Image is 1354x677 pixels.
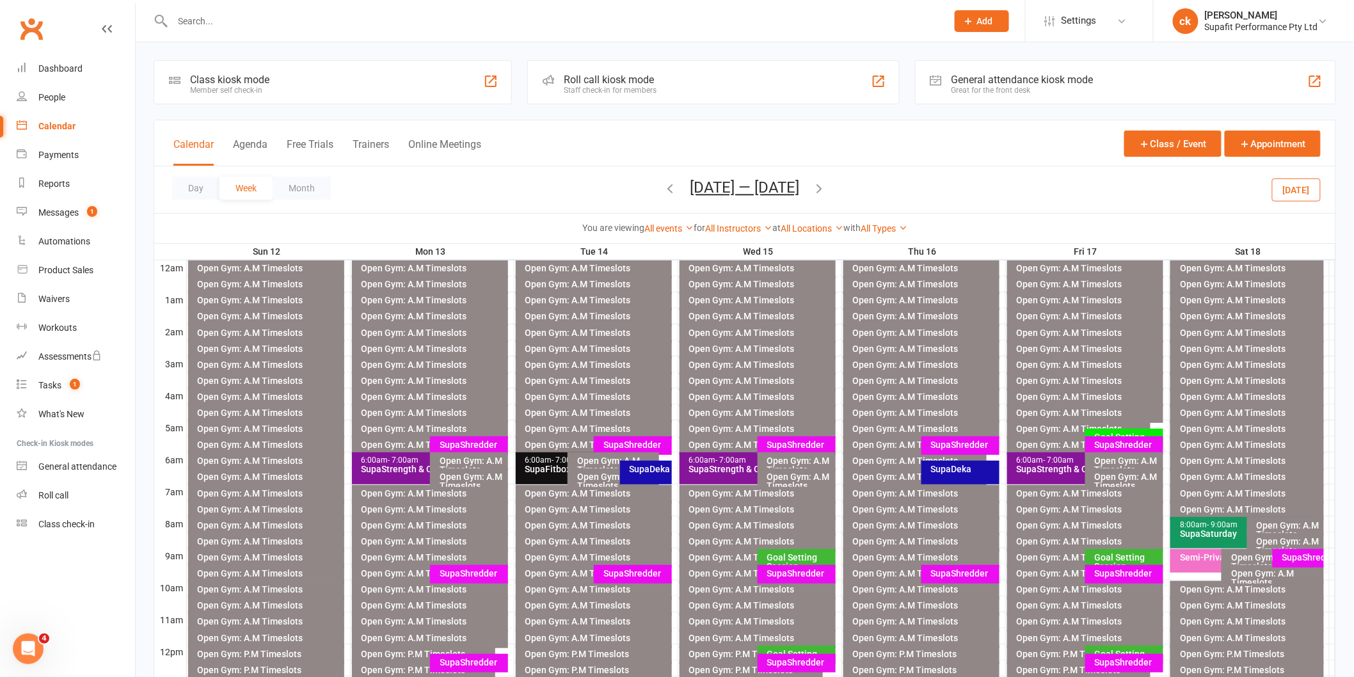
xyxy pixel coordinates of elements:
[361,649,493,658] div: Open Gym: P.M Timeslots
[841,244,1005,260] th: Thu 16
[169,12,938,30] input: Search...
[197,472,342,481] div: Open Gym: A.M Timeslots
[197,376,342,385] div: Open Gym: A.M Timeslots
[361,601,506,610] div: Open Gym: A.M Timeslots
[361,376,506,385] div: Open Gym: A.M Timeslots
[644,223,694,234] a: All events
[852,489,998,498] div: Open Gym: A.M Timeslots
[689,424,834,433] div: Open Gym: A.M Timeslots
[38,236,90,246] div: Automations
[852,569,985,578] div: Open Gym: A.M Timeslots
[1016,296,1161,305] div: Open Gym: A.M Timeslots
[689,633,834,642] div: Open Gym: A.M Timeslots
[17,112,135,141] a: Calendar
[577,472,657,490] div: Open Gym: A.M Timeslots
[154,292,186,308] th: 1am
[361,312,506,321] div: Open Gym: A.M Timeslots
[1179,472,1321,481] div: Open Gym: A.M Timeslots
[525,280,670,289] div: Open Gym: A.M Timeslots
[38,265,93,275] div: Product Sales
[1016,569,1149,578] div: Open Gym: A.M Timeslots
[1256,537,1321,555] div: Open Gym: A.M Timeslots
[852,328,998,337] div: Open Gym: A.M Timeslots
[690,179,800,196] button: [DATE] — [DATE]
[38,150,79,160] div: Payments
[219,177,273,200] button: Week
[852,312,998,321] div: Open Gym: A.M Timeslots
[38,380,61,390] div: Tasks
[361,280,506,289] div: Open Gym: A.M Timeslots
[1005,244,1169,260] th: Fri 17
[197,328,342,337] div: Open Gym: A.M Timeslots
[1179,264,1321,273] div: Open Gym: A.M Timeslots
[38,409,84,419] div: What's New
[525,521,670,530] div: Open Gym: A.M Timeslots
[439,658,506,667] div: SupaShredder
[1016,408,1161,417] div: Open Gym: A.M Timeslots
[1179,585,1321,594] div: Open Gym: A.M Timeslots
[39,633,49,644] span: 4
[154,452,186,468] th: 6am
[233,138,267,166] button: Agenda
[852,360,998,369] div: Open Gym: A.M Timeslots
[1016,360,1161,369] div: Open Gym: A.M Timeslots
[1282,553,1321,562] div: SupaShredder
[861,223,907,234] a: All Types
[1179,505,1321,514] div: Open Gym: A.M Timeslots
[552,456,583,465] span: - 7:00am
[1225,131,1321,157] button: Appointment
[1094,433,1161,450] div: Goal Setting Session
[1179,553,1257,562] div: Semi-Private PT
[1016,601,1161,610] div: Open Gym: A.M Timeslots
[781,223,843,234] a: All Locations
[767,440,833,449] div: SupaShredder
[852,280,998,289] div: Open Gym: A.M Timeslots
[852,585,998,594] div: Open Gym: A.M Timeslots
[17,314,135,342] a: Workouts
[1016,505,1161,514] div: Open Gym: A.M Timeslots
[361,505,506,514] div: Open Gym: A.M Timeslots
[689,344,834,353] div: Open Gym: A.M Timeslots
[767,456,833,474] div: Open Gym: A.M Timeslots
[582,223,644,233] strong: You are viewing
[287,138,333,166] button: Free Trials
[1205,10,1318,21] div: [PERSON_NAME]
[689,505,834,514] div: Open Gym: A.M Timeslots
[852,617,998,626] div: Open Gym: A.M Timeslots
[190,74,269,86] div: Class kiosk mode
[525,649,670,658] div: Open Gym: P.M Timeslots
[197,392,342,401] div: Open Gym: A.M Timeslots
[361,456,493,465] div: 6:00am
[525,392,670,401] div: Open Gym: A.M Timeslots
[689,489,834,498] div: Open Gym: A.M Timeslots
[852,392,998,401] div: Open Gym: A.M Timeslots
[689,264,834,273] div: Open Gym: A.M Timeslots
[767,553,833,571] div: Goal Setting Session
[1179,360,1321,369] div: Open Gym: A.M Timeslots
[186,244,350,260] th: Sun 12
[154,356,186,372] th: 3am
[525,296,670,305] div: Open Gym: A.M Timeslots
[1231,553,1309,571] div: Open Gym: A.M Timeslots
[525,360,670,369] div: Open Gym: A.M Timeslots
[197,489,342,498] div: Open Gym: A.M Timeslots
[197,521,342,530] div: Open Gym: A.M Timeslots
[17,170,135,198] a: Reports
[852,264,998,273] div: Open Gym: A.M Timeslots
[38,294,70,304] div: Waivers
[767,472,833,490] div: Open Gym: A.M Timeslots
[197,440,342,449] div: Open Gym: A.M Timeslots
[1179,312,1321,321] div: Open Gym: A.M Timeslots
[525,585,670,594] div: Open Gym: A.M Timeslots
[1179,344,1321,353] div: Open Gym: A.M Timeslots
[197,617,342,626] div: Open Gym: A.M Timeslots
[1016,633,1161,642] div: Open Gym: A.M Timeslots
[197,537,342,546] div: Open Gym: A.M Timeslots
[629,465,670,474] div: SupaDeka
[17,227,135,256] a: Automations
[852,553,998,562] div: Open Gym: A.M Timeslots
[1272,178,1321,201] button: [DATE]
[154,388,186,404] th: 4am
[17,510,135,539] a: Class kiosk mode
[1016,617,1161,626] div: Open Gym: A.M Timeslots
